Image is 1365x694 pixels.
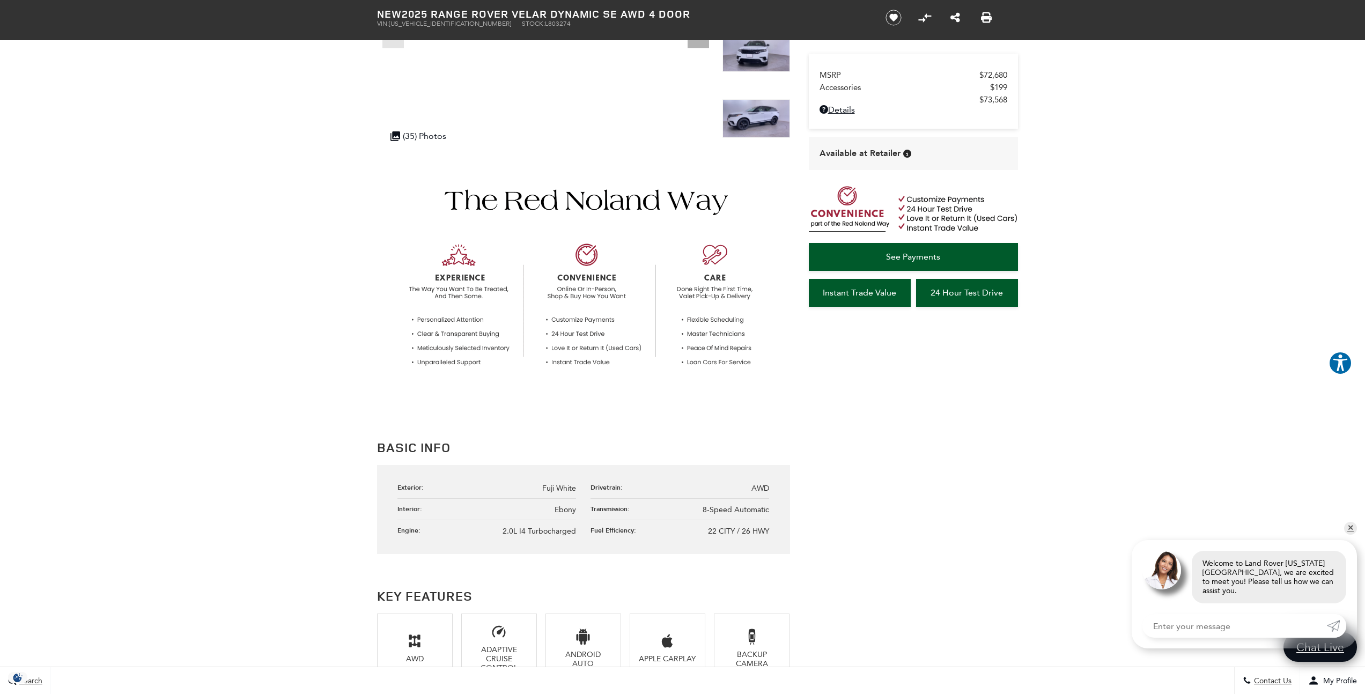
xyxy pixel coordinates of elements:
[377,6,402,21] strong: New
[820,83,1007,92] a: Accessories $199
[377,438,790,457] h2: Basic Info
[990,83,1007,92] span: $199
[981,11,992,24] a: Print this New 2025 Range Rover Velar Dynamic SE AWD 4 Door
[1142,614,1327,638] input: Enter your message
[722,33,790,72] img: New 2025 Fuji White Land Rover Dynamic SE image 3
[882,9,905,26] button: Save vehicle
[1142,551,1181,589] img: Agent profile photo
[722,99,790,138] img: New 2025 Fuji White Land Rover Dynamic SE image 4
[979,95,1007,105] span: $73,568
[950,11,960,24] a: Share this New 2025 Range Rover Velar Dynamic SE AWD 4 Door
[1329,351,1352,377] aside: Accessibility Help Desk
[397,504,427,513] div: Interior:
[385,125,452,146] div: (35) Photos
[820,105,1007,115] a: Details
[917,10,933,26] button: Compare Vehicle
[820,147,901,159] span: Available at Retailer
[708,527,769,536] span: 22 CITY / 26 HWY
[903,150,911,158] div: Vehicle is in stock and ready for immediate delivery. Due to demand, availability is subject to c...
[809,312,1018,481] iframe: YouTube video player
[522,20,545,27] span: Stock:
[377,8,868,20] h1: 2025 Range Rover Velar Dynamic SE AWD 4 Door
[554,650,613,668] div: Android Auto
[931,287,1003,298] span: 24 Hour Test Drive
[916,279,1018,307] a: 24 Hour Test Drive
[809,243,1018,271] a: See Payments
[389,20,511,27] span: [US_VEHICLE_IDENTIFICATION_NUMBER]
[1327,614,1346,638] a: Submit
[545,20,571,27] span: L803274
[823,287,896,298] span: Instant Trade Value
[397,483,429,492] div: Exterior:
[1319,676,1357,685] span: My Profile
[5,672,30,683] div: Privacy Settings
[809,279,911,307] a: Instant Trade Value
[1329,351,1352,375] button: Explore your accessibility options
[470,645,528,673] div: Adaptive Cruise Control
[386,654,444,663] div: AWD
[820,95,1007,105] a: $73,568
[555,505,576,514] span: Ebony
[820,83,990,92] span: Accessories
[820,70,979,80] span: MSRP
[638,654,697,663] div: Apple CarPlay
[377,20,389,27] span: VIN:
[886,252,940,262] span: See Payments
[377,586,790,606] h2: Key Features
[1251,676,1292,685] span: Contact Us
[820,70,1007,80] a: MSRP $72,680
[979,70,1007,80] span: $72,680
[397,526,426,535] div: Engine:
[591,504,635,513] div: Transmission:
[722,650,781,668] div: Backup Camera
[1300,667,1365,694] button: Open user profile menu
[503,527,576,536] span: 2.0L I4 Turbocharged
[751,484,769,493] span: AWD
[591,526,641,535] div: Fuel Efficiency:
[591,483,628,492] div: Drivetrain:
[1192,551,1346,603] div: Welcome to Land Rover [US_STATE][GEOGRAPHIC_DATA], we are excited to meet you! Please tell us how...
[703,505,769,514] span: 8-Speed Automatic
[542,484,576,493] span: Fuji White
